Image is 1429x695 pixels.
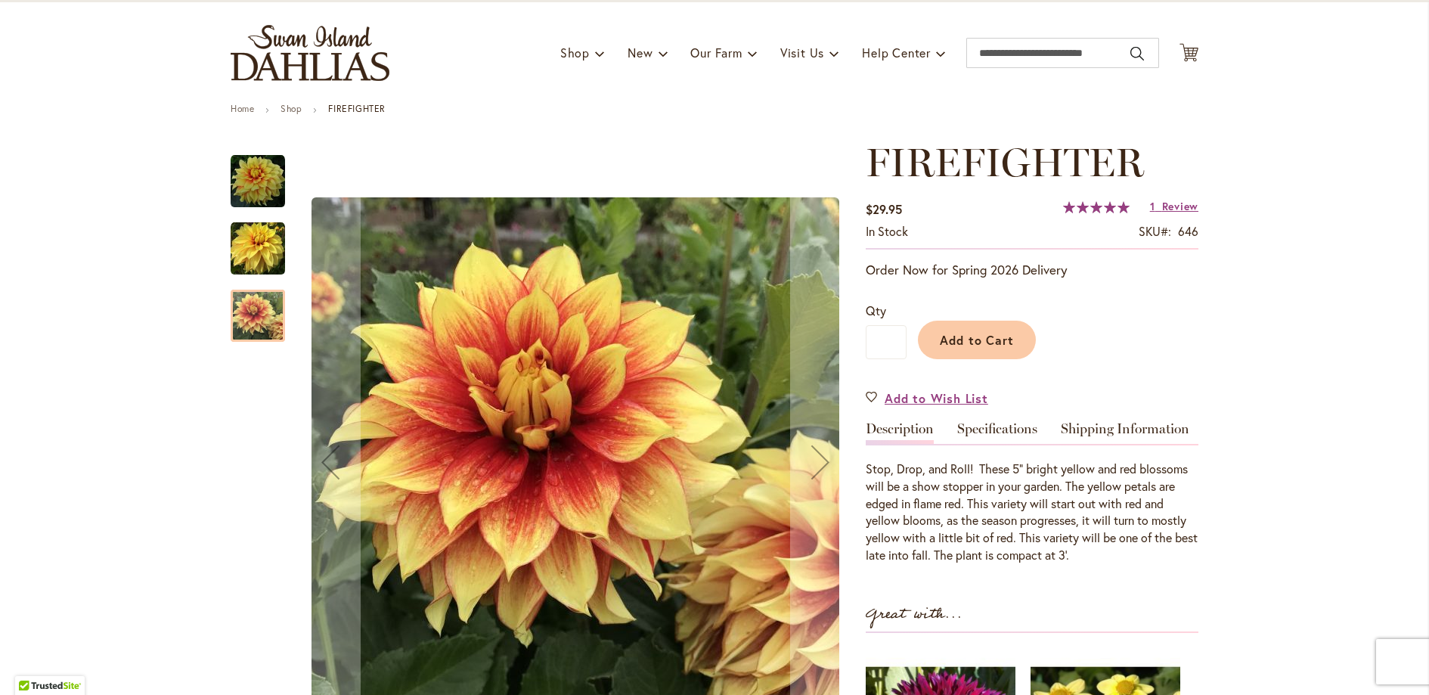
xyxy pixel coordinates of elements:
span: New [628,45,653,61]
span: Our Farm [690,45,742,61]
div: 646 [1178,223,1198,240]
div: 100% [1063,201,1130,213]
a: Shop [281,103,302,114]
div: Stop, Drop, and Roll! These 5” bright yellow and red blossoms will be a show stopper in your gard... [866,461,1198,564]
p: Order Now for Spring 2026 Delivery [866,261,1198,279]
span: Shop [560,45,590,61]
span: 1 [1150,199,1155,213]
span: FIREFIGHTER [866,138,1144,186]
strong: Great with... [866,602,962,627]
div: Availability [866,223,908,240]
a: Shipping Information [1061,422,1189,444]
a: 1 Review [1150,199,1198,213]
a: store logo [231,25,389,81]
span: Help Center [862,45,931,61]
div: FIREFIGHTER [231,140,300,207]
div: FIREFIGHTER [231,275,285,342]
a: Home [231,103,254,114]
span: $29.95 [866,201,902,217]
span: In stock [866,223,908,239]
a: Description [866,422,934,444]
a: Add to Wish List [866,389,988,407]
button: Add to Cart [918,321,1036,359]
span: Review [1162,199,1198,213]
img: FIREFIGHTER [231,154,285,209]
span: Add to Cart [940,332,1015,348]
strong: SKU [1139,223,1171,239]
div: FIREFIGHTER [231,207,300,275]
span: Qty [866,303,886,318]
span: Add to Wish List [885,389,988,407]
span: Visit Us [780,45,824,61]
div: Detailed Product Info [866,422,1198,564]
a: Specifications [957,422,1037,444]
iframe: Launch Accessibility Center [11,641,54,684]
strong: FIREFIGHTER [328,103,386,114]
img: FIREFIGHTER [231,222,285,276]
